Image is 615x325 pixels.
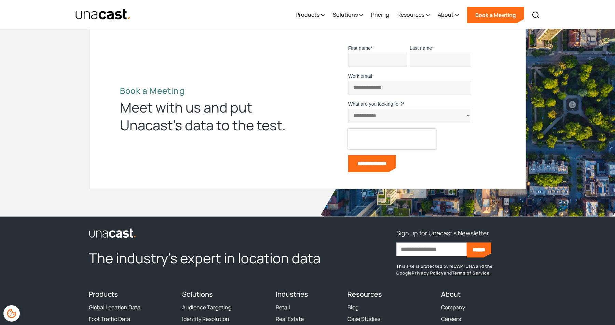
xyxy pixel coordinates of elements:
[396,227,489,238] h3: Sign up for Unacast's Newsletter
[89,227,339,238] a: link to the homepage
[347,290,433,298] h4: Resources
[371,1,389,29] a: Pricing
[441,290,526,298] h4: About
[467,7,524,23] a: Book a Meeting
[89,304,140,311] a: Global Location Data
[276,315,304,322] a: Real Estate
[348,101,403,107] span: What are you looking for?
[75,9,131,20] a: home
[75,9,131,20] img: Unacast text logo
[89,228,137,238] img: Unacast logo
[441,315,461,322] a: Careers
[89,315,130,322] a: Foot Traffic Data
[348,45,371,51] span: First name
[89,249,339,267] h2: The industry’s expert in location data
[441,304,465,311] a: Company
[182,290,213,299] a: Solutions
[348,73,372,79] span: Work email
[397,1,429,29] div: Resources
[397,11,424,19] div: Resources
[347,315,380,322] a: Case Studies
[89,290,118,299] a: Products
[296,1,325,29] div: Products
[182,315,229,322] a: Identity Resolution
[276,290,340,298] h4: Industries
[438,11,454,19] div: About
[396,263,526,277] p: This site is protected by reCAPTCHA and the Google and
[120,86,298,96] h2: Book a Meeting
[296,11,319,19] div: Products
[410,45,432,51] span: Last name
[532,11,540,19] img: Search icon
[333,11,358,19] div: Solutions
[347,304,358,311] a: Blog
[182,304,231,311] a: Audience Targeting
[412,270,444,276] a: Privacy Policy
[348,129,436,149] iframe: reCAPTCHA
[276,304,290,311] a: Retail
[120,99,298,134] div: Meet with us and put Unacast’s data to the test.
[3,305,20,322] div: Cookie Preferences
[452,270,490,276] a: Terms of Service
[438,1,459,29] div: About
[333,1,363,29] div: Solutions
